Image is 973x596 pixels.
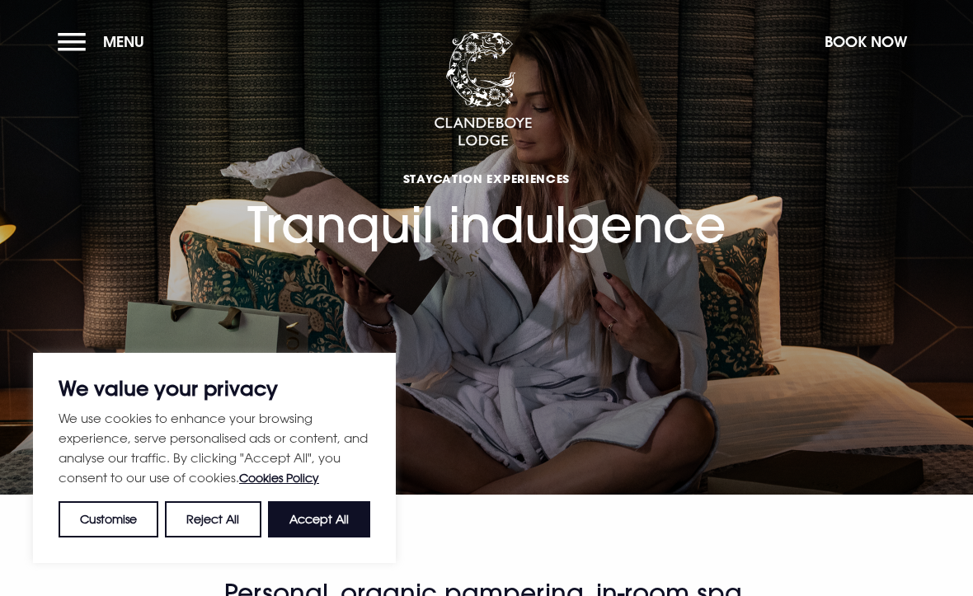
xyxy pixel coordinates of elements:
span: Staycation Experiences [247,171,726,186]
span: Menu [103,32,144,51]
a: Cookies Policy [239,471,319,485]
button: Menu [58,24,153,59]
p: We value your privacy [59,378,370,398]
button: Reject All [165,501,261,537]
p: We use cookies to enhance your browsing experience, serve personalised ads or content, and analys... [59,408,370,488]
h1: Tranquil indulgence [247,96,726,254]
button: Customise [59,501,158,537]
div: We value your privacy [33,353,396,563]
button: Accept All [268,501,370,537]
button: Book Now [816,24,915,59]
img: Clandeboye Lodge [434,32,533,148]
